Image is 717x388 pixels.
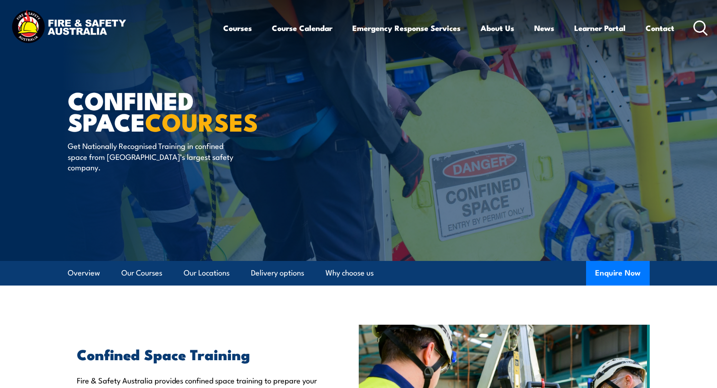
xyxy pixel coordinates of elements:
[251,261,304,285] a: Delivery options
[121,261,162,285] a: Our Courses
[68,261,100,285] a: Overview
[77,347,317,360] h2: Confined Space Training
[68,140,234,172] p: Get Nationally Recognised Training in confined space from [GEOGRAPHIC_DATA]’s largest safety comp...
[574,16,626,40] a: Learner Portal
[481,16,514,40] a: About Us
[646,16,674,40] a: Contact
[68,89,292,132] h1: Confined Space
[534,16,554,40] a: News
[272,16,332,40] a: Course Calendar
[352,16,461,40] a: Emergency Response Services
[184,261,230,285] a: Our Locations
[326,261,374,285] a: Why choose us
[145,102,258,140] strong: COURSES
[586,261,650,286] button: Enquire Now
[223,16,252,40] a: Courses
